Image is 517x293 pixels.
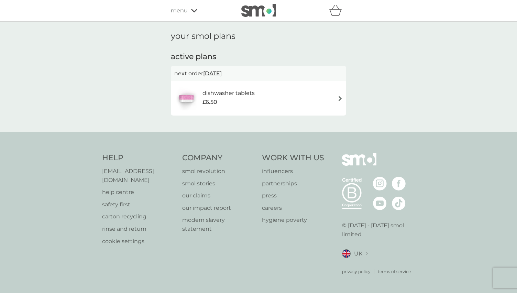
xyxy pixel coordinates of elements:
[202,89,255,98] h6: dishwasher tablets
[342,249,351,258] img: UK flag
[171,31,346,41] h1: your smol plans
[338,96,343,101] img: arrow right
[182,191,255,200] a: our claims
[262,179,324,188] a: partnerships
[378,268,411,275] a: terms of service
[329,4,346,18] div: basket
[241,4,276,17] img: smol
[102,225,175,234] a: rinse and return
[102,200,175,209] a: safety first
[392,177,406,191] img: visit the smol Facebook page
[102,153,175,163] h4: Help
[262,204,324,213] a: careers
[182,153,255,163] h4: Company
[171,52,346,62] h2: active plans
[342,153,376,176] img: smol
[203,67,222,80] span: [DATE]
[366,252,368,256] img: select a new location
[102,188,175,197] a: help centre
[171,6,188,15] span: menu
[102,212,175,221] a: carton recycling
[174,69,343,78] p: next order
[354,249,362,258] span: UK
[262,191,324,200] a: press
[342,221,415,239] p: © [DATE] - [DATE] smol limited
[182,179,255,188] a: smol stories
[262,153,324,163] h4: Work With Us
[182,216,255,233] a: modern slavery statement
[102,167,175,184] a: [EMAIL_ADDRESS][DOMAIN_NAME]
[392,196,406,210] img: visit the smol Tiktok page
[342,268,371,275] a: privacy policy
[182,204,255,213] a: our impact report
[373,177,387,191] img: visit the smol Instagram page
[202,98,217,107] span: £6.50
[262,216,324,225] a: hygiene poverty
[102,237,175,246] a: cookie settings
[182,167,255,176] a: smol revolution
[262,167,324,176] a: influencers
[373,196,387,210] img: visit the smol Youtube page
[174,86,198,110] img: dishwasher tablets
